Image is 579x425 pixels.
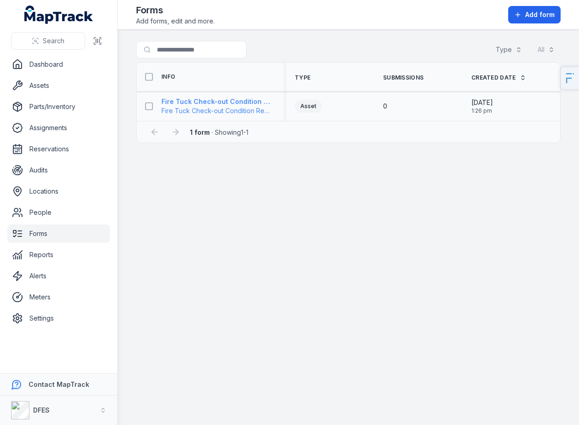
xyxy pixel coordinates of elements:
[136,17,215,26] span: Add forms, edit and more.
[190,128,210,136] strong: 1 form
[525,10,555,19] span: Add form
[161,106,273,115] span: Fire Tuck Check-out Condition Report
[383,102,387,111] span: 0
[161,97,273,115] a: Fire Tuck Check-out Condition ReportFire Tuck Check-out Condition Report
[7,119,110,137] a: Assignments
[161,73,175,80] span: Info
[190,128,248,136] span: · Showing 1 - 1
[136,4,215,17] h2: Forms
[383,74,424,81] span: Submissions
[43,36,64,46] span: Search
[33,406,50,414] strong: DFES
[11,32,85,50] button: Search
[7,140,110,158] a: Reservations
[7,309,110,327] a: Settings
[7,182,110,201] a: Locations
[7,55,110,74] a: Dashboard
[471,107,493,115] span: 1:26 pm
[7,76,110,95] a: Assets
[295,74,310,81] span: Type
[161,97,273,106] strong: Fire Tuck Check-out Condition Report
[7,203,110,222] a: People
[7,98,110,116] a: Parts/Inventory
[295,100,322,113] div: Asset
[471,98,493,115] time: 14/10/2025, 1:26:20 pm
[7,161,110,179] a: Audits
[24,6,93,24] a: MapTrack
[7,267,110,285] a: Alerts
[490,41,528,58] button: Type
[7,224,110,243] a: Forms
[29,380,89,388] strong: Contact MapTrack
[532,41,561,58] button: All
[7,246,110,264] a: Reports
[471,74,526,81] a: Created Date
[508,6,561,23] button: Add form
[471,98,493,107] span: [DATE]
[471,74,516,81] span: Created Date
[7,288,110,306] a: Meters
